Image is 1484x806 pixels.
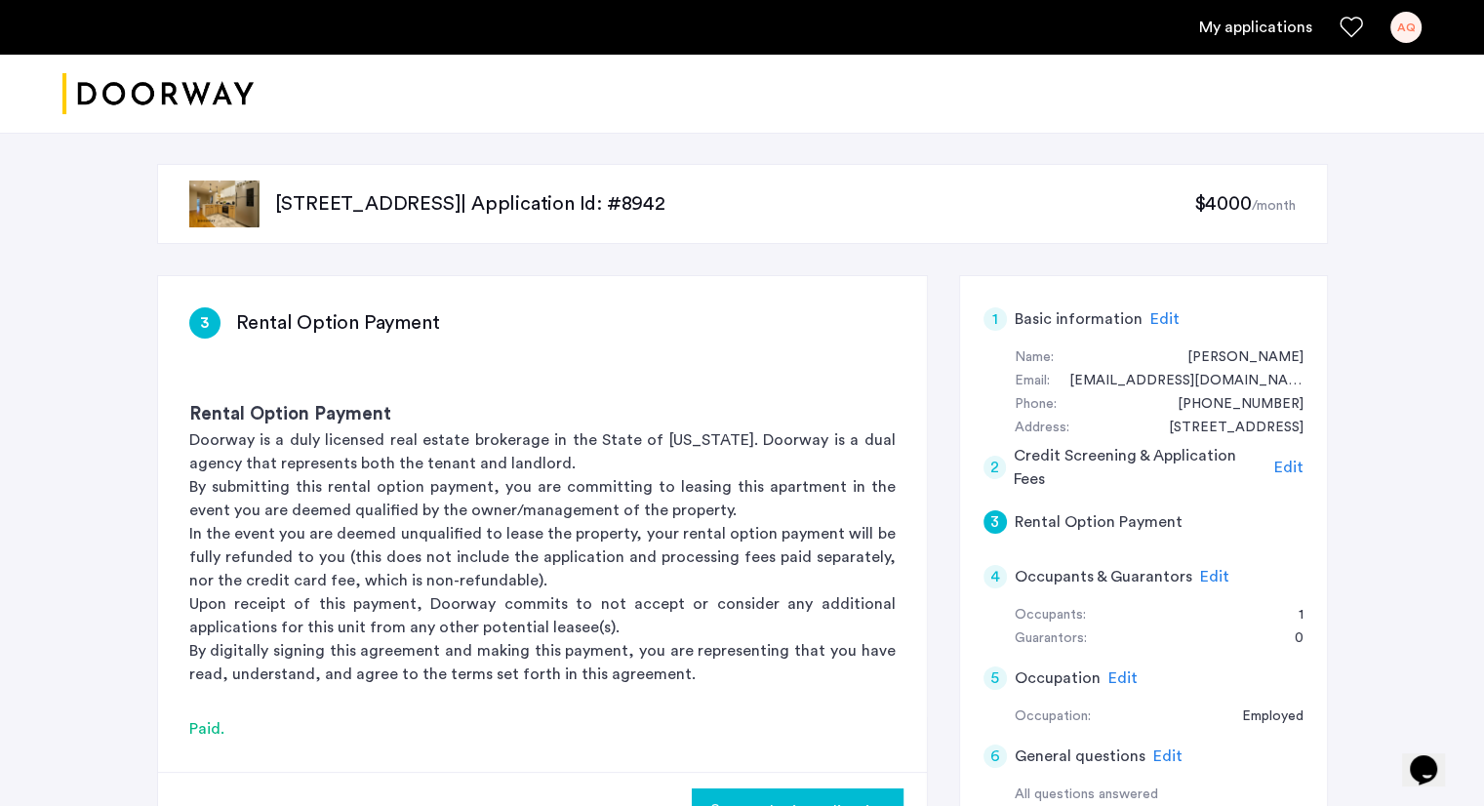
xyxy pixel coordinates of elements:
p: In the event you are deemed unqualified to lease the property, your rental option payment will be... [189,522,896,592]
div: 0 [1275,627,1304,651]
img: logo [62,58,254,131]
h3: Rental Option Payment [236,309,440,337]
div: Occupation: [1015,705,1091,729]
h5: Rental Option Payment [1015,510,1183,534]
p: [STREET_ADDRESS] | Application Id: #8942 [275,190,1194,218]
h5: Occupants & Guarantors [1015,565,1192,588]
div: 1 [1279,604,1304,627]
iframe: chat widget [1402,728,1464,786]
div: 5 [983,666,1007,690]
div: 1 [983,307,1007,331]
p: Upon receipt of this payment, Doorway commits to not accept or consider any additional applicatio... [189,592,896,639]
span: $4000 [1193,194,1251,214]
h3: Rental Option Payment [189,401,896,428]
div: AQ [1390,12,1422,43]
a: My application [1199,16,1312,39]
div: Phone: [1015,393,1057,417]
div: 4 [983,565,1007,588]
div: 471 Vanderbilt Avenue, #4 [1149,417,1304,440]
p: By digitally signing this agreement and making this payment, you are representing that you have r... [189,639,896,686]
div: 3 [189,307,221,339]
div: 3 [983,510,1007,534]
div: Guarantors: [1015,627,1087,651]
div: Paid. [189,717,896,741]
h5: Basic information [1015,307,1143,331]
div: 6 [983,745,1007,768]
sub: /month [1252,199,1296,213]
div: 2 [983,456,1007,479]
div: +19412866634 [1158,393,1304,417]
h5: Credit Screening & Application Fees [1014,444,1266,491]
div: Alexandra Quantz [1168,346,1304,370]
h5: Occupation [1015,666,1101,690]
div: Address: [1015,417,1069,440]
p: By submitting this rental option payment, you are committing to leasing this apartment in the eve... [189,475,896,522]
a: Favorites [1340,16,1363,39]
div: Employed [1223,705,1304,729]
span: Edit [1108,670,1138,686]
p: Doorway is a duly licensed real estate brokerage in the State of [US_STATE]. Doorway is a dual ag... [189,428,896,475]
span: Edit [1200,569,1229,584]
a: Cazamio logo [62,58,254,131]
span: Edit [1153,748,1183,764]
span: Edit [1274,460,1304,475]
div: Occupants: [1015,604,1086,627]
div: Email: [1015,370,1050,393]
h5: General questions [1015,745,1145,768]
div: Name: [1015,346,1054,370]
span: Edit [1150,311,1180,327]
div: alexq2995@gmail.com [1050,370,1304,393]
img: apartment [189,181,260,227]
